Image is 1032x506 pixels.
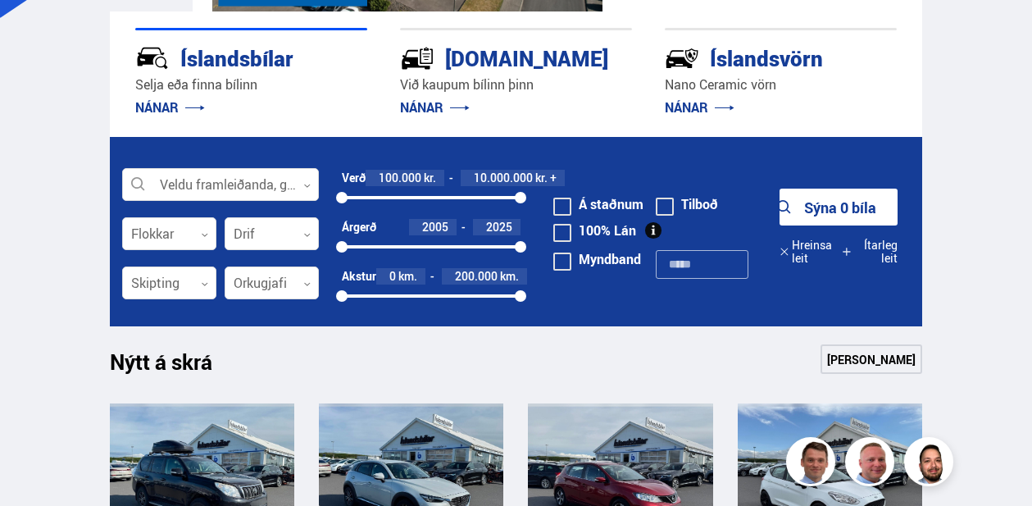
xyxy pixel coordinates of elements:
[422,219,448,235] span: 2005
[486,219,512,235] span: 2025
[550,171,557,185] span: +
[400,98,470,116] a: NÁNAR
[342,221,376,234] div: Árgerð
[110,349,241,384] h1: Nýtt á skrá
[821,344,922,374] a: [PERSON_NAME]
[780,233,841,270] button: Hreinsa leit
[535,171,548,185] span: kr.
[400,43,574,71] div: [DOMAIN_NAME]
[907,440,956,489] img: nhp88E3Fdnt1Opn2.png
[665,75,897,94] p: Nano Ceramic vörn
[474,170,533,185] span: 10.000.000
[665,43,839,71] div: Íslandsvörn
[789,440,838,489] img: FbJEzSuNWCJXmdc-.webp
[135,98,205,116] a: NÁNAR
[400,75,632,94] p: Við kaupum bílinn þinn
[553,224,636,237] label: 100% Lán
[135,41,170,75] img: JRvxyua_JYH6wB4c.svg
[342,171,366,185] div: Verð
[780,189,898,226] button: Sýna 0 bíla
[135,43,309,71] div: Íslandsbílar
[848,440,897,489] img: siFngHWaQ9KaOqBr.png
[400,41,434,75] img: tr5P-W3DuiFaO7aO.svg
[398,270,417,283] span: km.
[656,198,718,211] label: Tilboð
[553,253,641,266] label: Myndband
[424,171,436,185] span: kr.
[379,170,421,185] span: 100.000
[500,270,519,283] span: km.
[13,7,62,56] button: Open LiveChat chat widget
[842,233,898,270] button: Ítarleg leit
[389,268,396,284] span: 0
[342,270,376,283] div: Akstur
[135,75,367,94] p: Selja eða finna bílinn
[455,268,498,284] span: 200.000
[665,98,734,116] a: NÁNAR
[665,41,699,75] img: -Svtn6bYgwAsiwNX.svg
[553,198,643,211] label: Á staðnum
